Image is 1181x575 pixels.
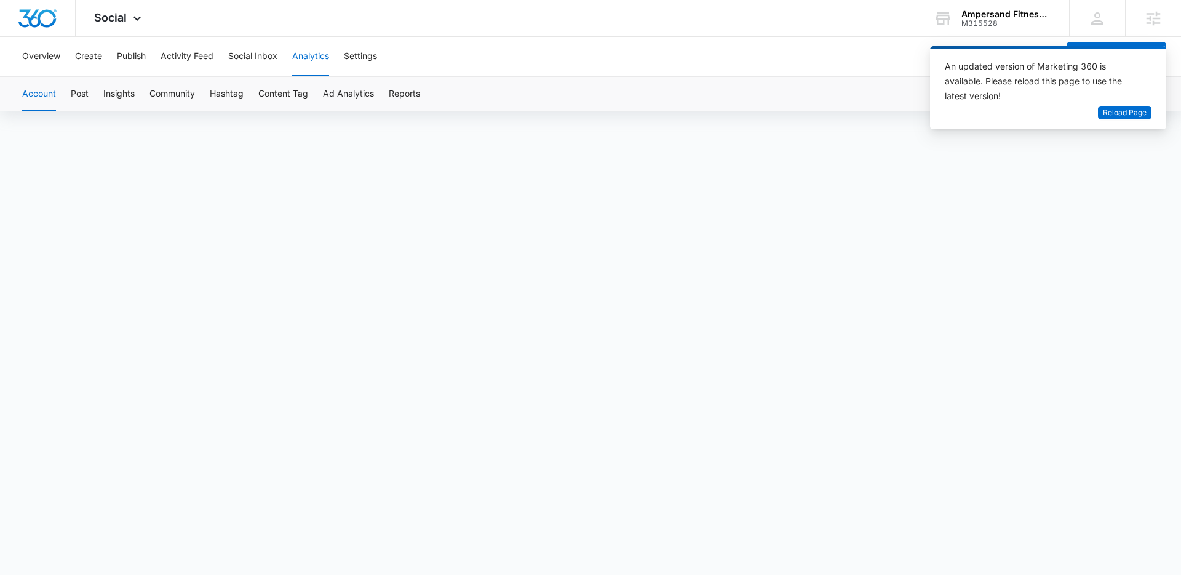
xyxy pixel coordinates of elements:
button: Publish [117,37,146,76]
button: Analytics [292,37,329,76]
button: Activity Feed [161,37,213,76]
div: account id [961,19,1051,28]
button: Settings [344,37,377,76]
button: Insights [103,77,135,111]
div: account name [961,9,1051,19]
div: An updated version of Marketing 360 is available. Please reload this page to use the latest version! [945,59,1137,103]
button: Post [71,77,89,111]
button: Account [22,77,56,111]
button: Hashtag [210,77,244,111]
button: Create a Post [1067,42,1166,71]
button: Social Inbox [228,37,277,76]
button: Create [75,37,102,76]
span: Social [94,11,127,24]
span: Reload Page [1103,107,1147,119]
button: Reload Page [1098,106,1151,120]
button: Ad Analytics [323,77,374,111]
button: Community [149,77,195,111]
button: Reports [389,77,420,111]
button: Content Tag [258,77,308,111]
button: Overview [22,37,60,76]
